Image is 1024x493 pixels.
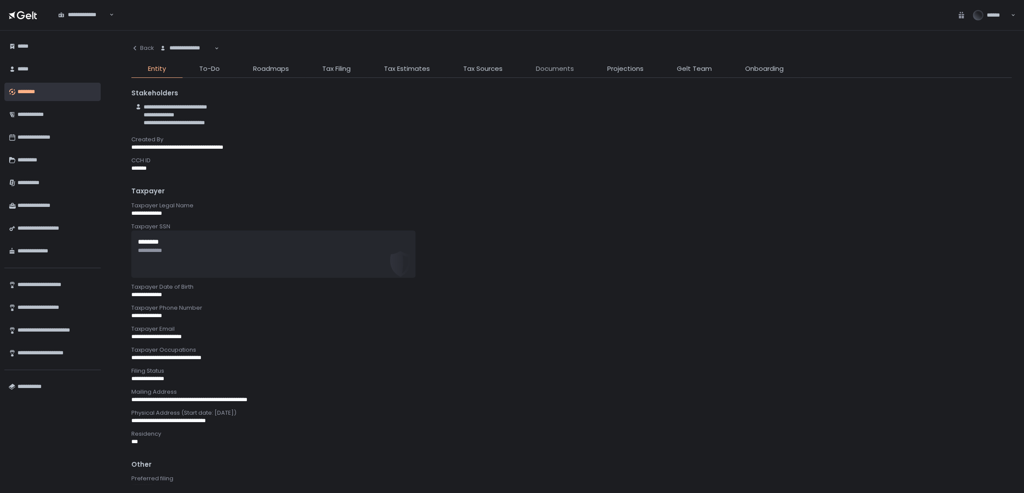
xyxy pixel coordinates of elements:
div: Mailing Address [131,388,1012,396]
div: Filing Status [131,367,1012,375]
div: Other [131,460,1012,470]
div: Taxpayer Phone Number [131,304,1012,312]
span: Roadmaps [253,64,289,74]
span: Entity [148,64,166,74]
span: To-Do [199,64,220,74]
span: Tax Filing [322,64,351,74]
div: Residency [131,430,1012,438]
div: Preferred filing [131,475,1012,483]
div: Physical Address (Start date: [DATE]) [131,409,1012,417]
span: Gelt Team [677,64,712,74]
div: Taxpayer SSN [131,223,1012,231]
input: Search for option [58,19,109,28]
button: Back [131,39,154,57]
div: CCH ID [131,157,1012,164]
span: Tax Estimates [384,64,430,74]
span: Onboarding [745,64,784,74]
div: Taxpayer Occupations [131,346,1012,354]
div: Taxpayer Date of Birth [131,283,1012,291]
span: Documents [536,64,574,74]
div: Created By [131,136,1012,143]
div: Back [131,44,154,52]
div: Taxpayer Email [131,325,1012,333]
div: Search for option [53,6,114,24]
div: Taxpayer Legal Name [131,202,1012,210]
div: Stakeholders [131,88,1012,98]
div: Taxpayer [131,186,1012,196]
div: Search for option [154,39,219,57]
span: Projections [607,64,644,74]
span: Tax Sources [463,64,503,74]
input: Search for option [160,52,214,61]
